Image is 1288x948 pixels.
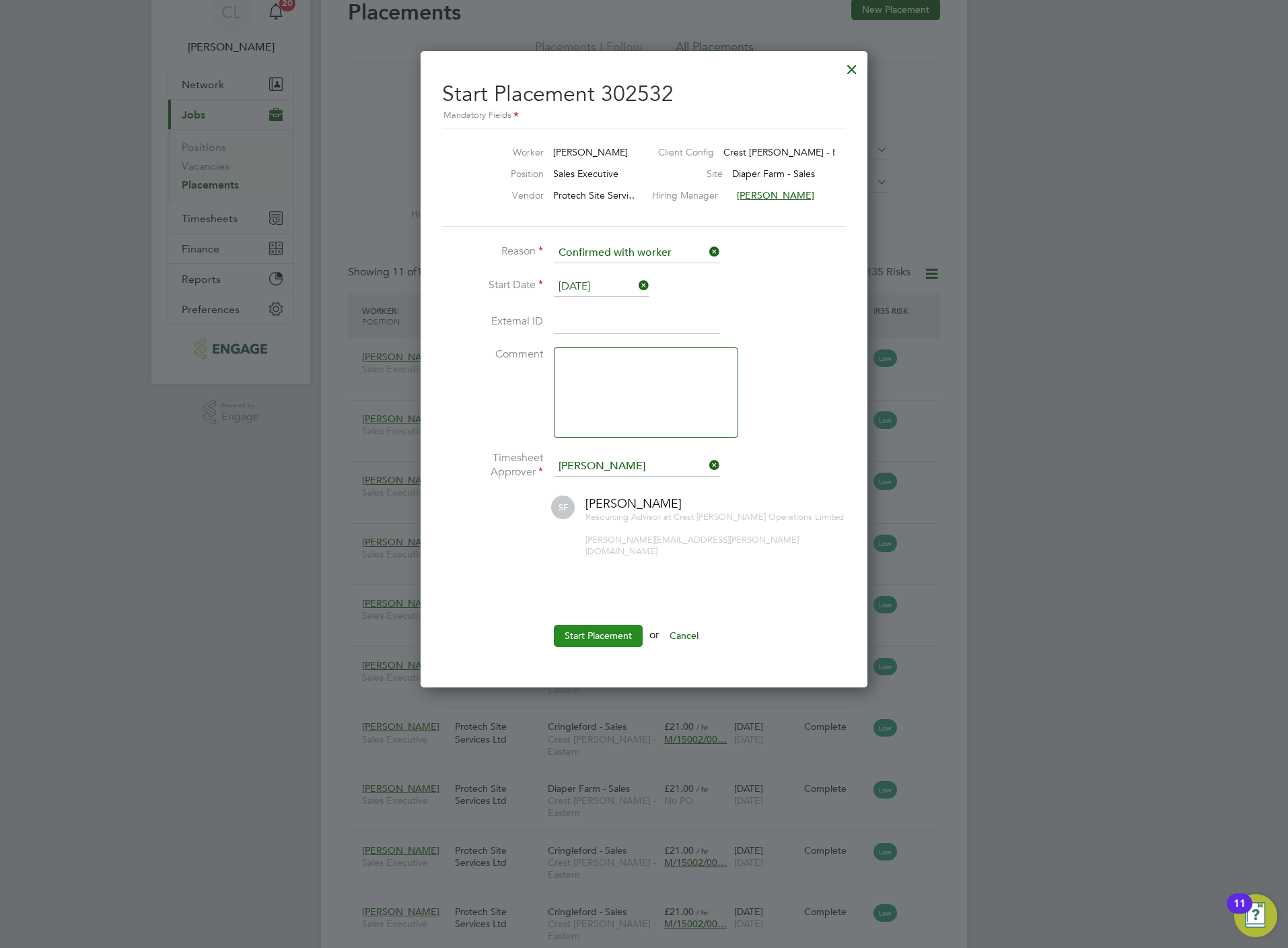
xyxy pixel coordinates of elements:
button: Cancel [659,625,709,646]
input: Search for... [554,456,720,477]
li: or [442,625,846,660]
label: Position [470,168,544,180]
span: [PERSON_NAME] [585,496,682,511]
label: External ID [442,314,543,329]
div: Mandatory Fields [442,108,846,123]
label: Start Date [442,278,543,292]
span: Crest [PERSON_NAME] - Eastern [723,146,864,158]
span: Sales Executive [553,168,618,180]
span: Resourcing Advisor at [585,511,671,522]
button: Open Resource Center, 11 new notifications [1234,894,1277,937]
span: Diaper Farm - Sales [732,168,815,180]
button: Start Placement [554,625,643,646]
span: [PERSON_NAME] [553,146,628,158]
span: SF [551,496,575,519]
label: Vendor [470,189,544,201]
div: 11 [1233,904,1246,921]
label: Worker [470,146,544,158]
input: Select one [554,277,649,297]
label: Comment [442,347,543,362]
label: Site [669,168,723,180]
h2: Start Placement 302532 [442,70,846,123]
input: Select one [554,243,720,263]
label: Hiring Manager [652,189,727,201]
span: Crest [PERSON_NAME] Operations Limited [674,511,844,522]
span: [PERSON_NAME][EMAIL_ADDRESS][PERSON_NAME][DOMAIN_NAME] [585,534,799,557]
label: Client Config [658,146,714,158]
span: [PERSON_NAME] [737,189,814,201]
label: Reason [442,244,543,259]
label: Timesheet Approver [442,451,543,479]
span: Protech Site Servi… [553,189,638,201]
